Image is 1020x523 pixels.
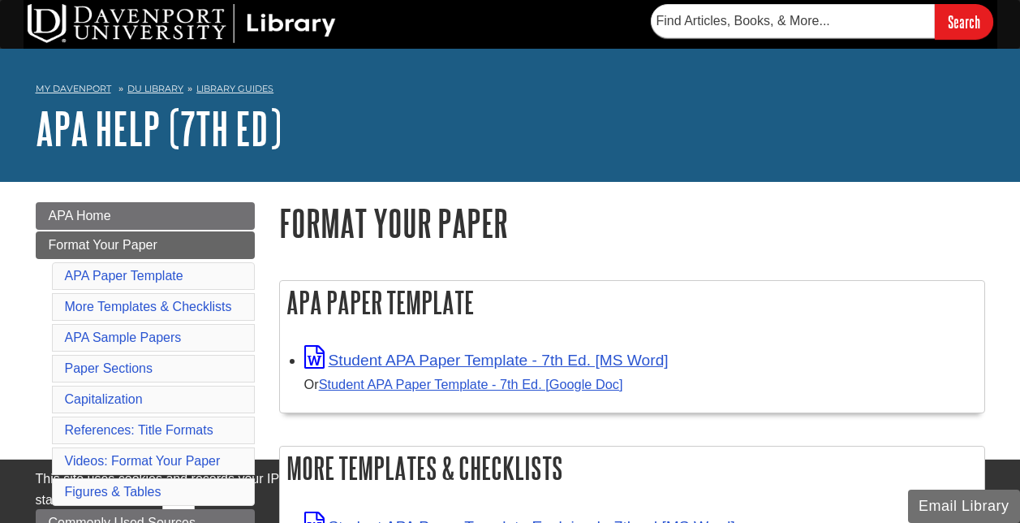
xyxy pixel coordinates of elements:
a: Videos: Format Your Paper [65,454,221,468]
a: Library Guides [196,83,273,94]
a: APA Paper Template [65,269,183,283]
a: My Davenport [36,82,111,96]
h2: More Templates & Checklists [280,447,984,490]
span: APA Home [49,209,111,223]
a: Figures & Tables [65,485,161,499]
a: Capitalization [65,392,143,406]
input: Search [935,4,993,39]
span: Format Your Paper [49,238,157,252]
input: Find Articles, Books, & More... [651,4,935,38]
nav: breadcrumb [36,78,985,104]
form: Searches DU Library's articles, books, and more [651,4,993,39]
button: Email Library [908,490,1020,523]
img: DU Library [28,4,336,43]
h1: Format Your Paper [279,202,985,244]
a: More Templates & Checklists [65,300,232,313]
a: Paper Sections [65,361,153,375]
a: APA Home [36,202,255,230]
a: Format Your Paper [36,231,255,259]
h2: APA Paper Template [280,281,984,324]
a: APA Sample Papers [65,331,182,344]
a: APA Help (7th Ed) [36,103,282,153]
a: DU Library [127,83,183,94]
a: Student APA Paper Template - 7th Ed. [Google Doc] [319,377,623,391]
a: Link opens in new window [304,352,669,369]
small: Or [304,377,623,391]
a: References: Title Formats [65,423,213,437]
